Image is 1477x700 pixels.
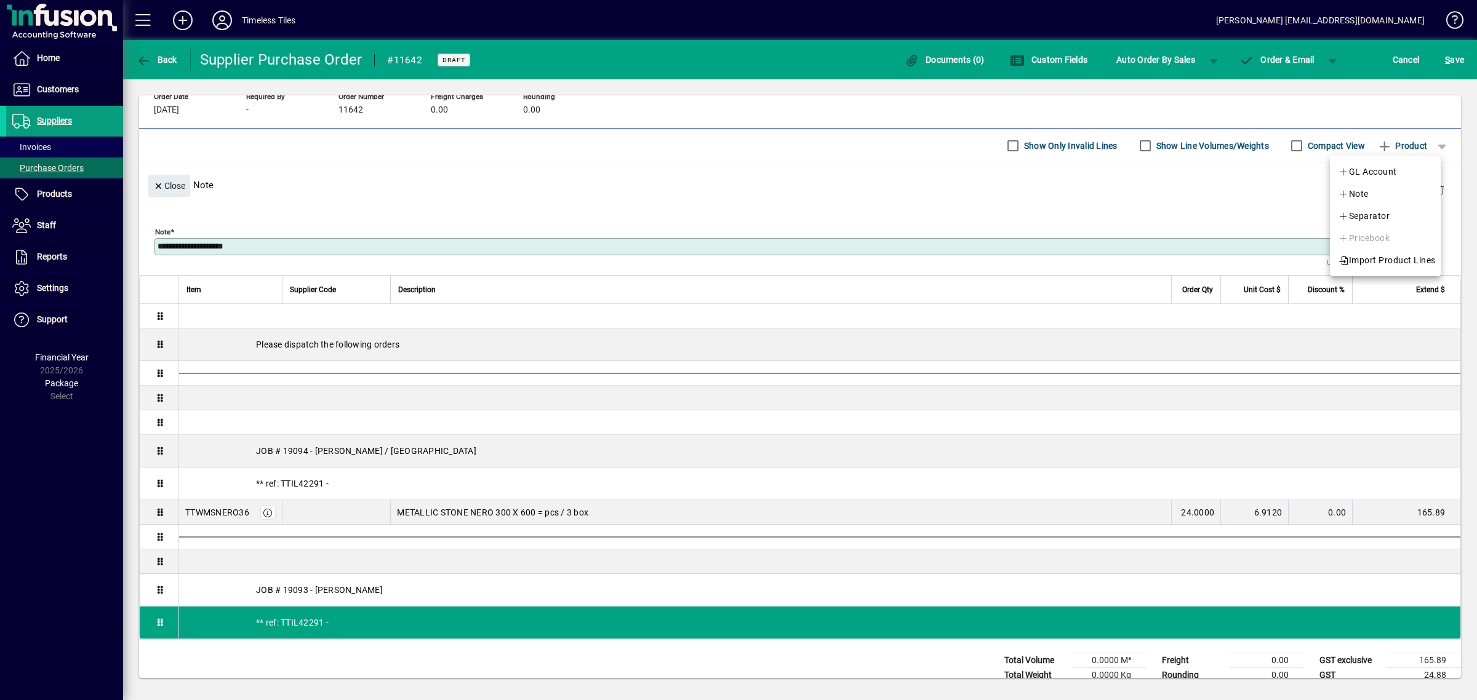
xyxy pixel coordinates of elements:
[1338,209,1390,223] span: Separator
[1330,205,1441,227] button: Separator
[1338,253,1436,268] span: Import Product Lines
[1330,161,1441,183] button: GL Account
[1338,231,1390,245] span: Pricebook
[1338,164,1397,179] span: GL Account
[1338,186,1369,201] span: Note
[1330,249,1441,271] button: Import Product Lines
[1330,227,1441,249] button: Pricebook
[1330,183,1441,205] button: Note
